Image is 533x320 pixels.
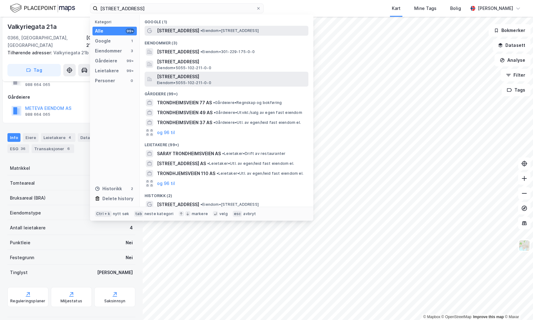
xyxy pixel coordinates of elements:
div: [PERSON_NAME] [478,5,513,12]
div: 6 [65,146,72,152]
span: TRONDHEIMSVEIEN 37 AS [157,119,212,126]
div: Delete history [102,195,133,202]
div: Historikk [95,185,122,192]
button: Tag [7,64,61,76]
div: Punktleie [10,239,30,246]
img: Z [518,240,530,251]
div: Mine Tags [414,5,437,12]
span: [STREET_ADDRESS] [157,73,306,80]
img: logo.f888ab2527a4732fd821a326f86c7f29.svg [10,3,75,14]
div: Leietakere [41,133,75,142]
div: Kart [392,5,401,12]
div: Leietakere [95,67,119,74]
span: [STREET_ADDRESS] [157,201,199,208]
div: markere [192,211,208,216]
div: 36 [20,146,27,152]
span: Leietaker • Utl. av egen/leid fast eiendom el. [207,161,294,166]
div: 4 [67,134,73,141]
div: Tinglyst [10,269,28,276]
div: 988 664 065 [25,112,50,117]
span: • [207,161,209,166]
div: Nei [126,239,133,246]
span: Eiendom • 5055-102-211-0-0 [157,80,211,85]
div: Eiere [23,133,38,142]
span: [STREET_ADDRESS] [157,48,199,56]
span: Eiendom • [STREET_ADDRESS] [200,28,259,33]
div: Transaksjoner [32,144,74,153]
span: Leietaker • Utl. av egen/leid fast eiendom el. [217,171,303,176]
button: Filter [501,69,531,81]
a: Mapbox [423,315,440,319]
div: Antall leietakere [10,224,46,232]
button: Analyse [495,54,531,66]
div: Leietakere (99+) [140,137,313,149]
div: avbryt [243,211,256,216]
button: Bokmerker [489,24,531,37]
div: Google [95,37,111,45]
div: Bolig [450,5,461,12]
span: [STREET_ADDRESS] [157,58,306,65]
span: Eiendom • 5055-102-211-0-0 [157,65,211,70]
div: Valkyriegata 21a [7,22,58,32]
span: TRONDHEIMSVEIEN 49 AS [157,109,213,116]
span: • [217,171,218,176]
div: Eiendomstype [10,209,41,217]
div: 2 [129,186,134,191]
div: Gårdeiere [95,57,117,65]
div: Bruksareal (BRA) [10,194,46,202]
span: [STREET_ADDRESS] [157,27,199,34]
div: Google (1) [140,15,313,26]
div: Festegrunn [10,254,34,261]
div: Nei [126,254,133,261]
div: ESG [7,144,29,153]
div: Eiendommer [95,47,122,55]
div: Saksinnsyn [104,299,126,304]
div: Gårdeiere [8,93,135,101]
div: Historikk (2) [140,188,313,200]
input: Søk på adresse, matrikkel, gårdeiere, leietakere eller personer [98,4,256,13]
span: • [214,110,216,115]
div: 99+ [126,68,134,73]
div: tab [134,211,143,217]
button: Tags [502,84,531,96]
span: • [213,100,215,105]
a: Maxar [505,315,519,319]
span: TRONDHEIMSVEIEN 77 AS [157,99,212,106]
div: esc [233,211,242,217]
div: Personer [95,77,115,84]
div: Ctrl + k [95,211,112,217]
span: • [200,28,202,33]
div: Info [7,133,20,142]
div: velg [219,211,228,216]
div: 0 [129,78,134,83]
span: Gårdeiere • Utvikl./salg av egen fast eiendom [214,110,302,115]
div: Tomteareal [10,179,35,187]
div: 988 664 065 [25,82,50,87]
a: OpenStreetMap [441,315,472,319]
div: 0366, [GEOGRAPHIC_DATA], [GEOGRAPHIC_DATA] [7,34,86,49]
div: 3 [129,48,134,53]
div: [PERSON_NAME] [97,269,133,276]
div: Gårdeiere (99+) [140,87,313,98]
span: Leietaker • Drift av restauranter [222,151,285,156]
span: • [200,49,202,54]
span: Eiendom • 301-229-175-0-0 [200,49,255,54]
div: 99+ [126,29,134,34]
button: Datasett [493,39,531,52]
span: Eiendom • [STREET_ADDRESS] [200,202,259,207]
div: 1 [129,38,134,43]
span: • [213,120,215,125]
div: Alle [95,27,103,35]
div: Kategori [95,20,137,24]
span: • [222,151,224,156]
div: nytt søk [113,211,129,216]
div: Miljøstatus [60,299,82,304]
button: og 96 til [157,180,175,187]
div: neste kategori [145,211,174,216]
div: [GEOGRAPHIC_DATA], 215/374 [86,34,135,49]
a: Improve this map [473,315,504,319]
div: Matrikkel [10,165,30,172]
div: Reguleringsplaner [10,299,45,304]
span: SARAY TRONDHEIMSVEIEN AS [157,150,221,157]
div: Eiendommer (3) [140,36,313,47]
